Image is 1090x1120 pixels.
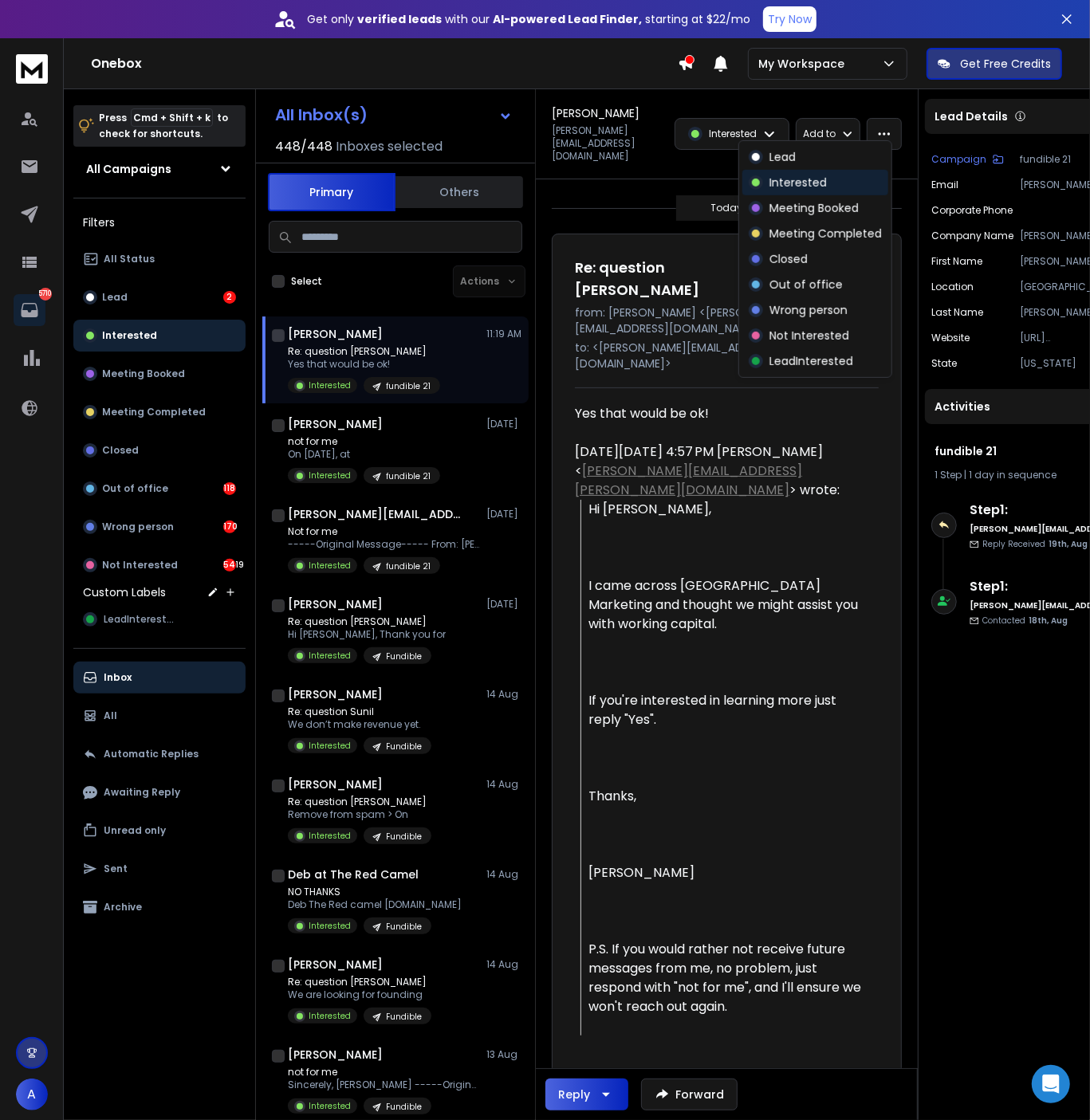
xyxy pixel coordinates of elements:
p: Not Interested [769,328,849,344]
p: 14 Aug [486,958,522,971]
p: Fundible [386,921,422,933]
p: Lead Details [935,108,1008,124]
p: Press to check for shortcuts. [99,110,228,142]
p: 14 Aug [486,868,522,881]
p: [DATE] [486,418,522,430]
p: not for me [288,435,440,448]
p: Interested [102,329,157,342]
p: Fundible [386,1101,422,1113]
p: Interested [309,560,351,572]
p: to: <[PERSON_NAME][EMAIL_ADDRESS][PERSON_NAME][DOMAIN_NAME]> [575,340,879,371]
p: Meeting Completed [769,226,882,242]
div: Yes that would be ok! [575,404,866,423]
p: Interested [769,175,827,191]
p: Interested [309,470,351,481]
p: Campaign [931,153,986,166]
p: On [DATE], at [288,448,440,461]
p: Fundible [386,1011,422,1023]
strong: verified leads [357,11,442,27]
h1: Deb at The Red Camel [288,867,419,882]
span: 18th, Aug [1029,615,1068,627]
p: Interested [309,650,351,662]
p: Automatic Replies [104,748,199,760]
p: Today [711,202,743,214]
p: Try Now [768,11,812,27]
p: Fundible [386,741,422,753]
p: 5710 [39,288,52,301]
p: Interested [309,740,351,752]
p: Wrong person [102,521,174,533]
p: Deb The Red camel [DOMAIN_NAME] [288,898,462,911]
p: Get only with our starting at $22/mo [307,11,750,27]
p: We don’t make revenue yet. [288,718,431,731]
p: not for me [288,1066,479,1079]
h1: All Inbox(s) [275,107,368,123]
a: [PERSON_NAME][EMAIL_ADDRESS][PERSON_NAME][DOMAIN_NAME] [575,462,802,499]
p: Company Name [931,230,1013,242]
div: 2 [223,291,236,304]
p: Archive [104,901,142,914]
button: Others [395,175,523,210]
p: 14 Aug [486,778,522,791]
span: A [16,1079,48,1110]
p: Remove from spam > On [288,808,431,821]
p: Meeting Completed [102,406,206,419]
h1: All Campaigns [86,161,171,177]
p: Last Name [931,306,983,319]
h1: [PERSON_NAME] [288,596,383,612]
p: [DATE] [486,508,522,521]
p: Sincerely, [PERSON_NAME] -----Original [288,1079,479,1091]
p: Unread only [104,824,166,837]
p: Add to [803,128,836,140]
p: All [104,709,117,722]
span: 19th, Aug [1049,538,1088,550]
h3: Inboxes selected [336,137,443,156]
p: fundible 21 [386,380,431,392]
p: Not for me [288,525,479,538]
h1: Onebox [91,54,678,73]
label: Select [291,275,322,288]
p: Wrong person [769,302,848,318]
img: logo [16,54,48,84]
p: website [931,332,970,344]
span: 448 / 448 [275,137,333,156]
h1: [PERSON_NAME] [288,326,383,342]
p: Closed [102,444,139,457]
p: LeadInterested [769,353,853,369]
p: from: [PERSON_NAME] <[PERSON_NAME][EMAIL_ADDRESS][DOMAIN_NAME]> [575,305,879,336]
h1: Re: question [PERSON_NAME] [575,257,773,301]
h3: Filters [73,211,246,234]
p: fundible 21 [386,560,431,572]
p: Interested [709,128,757,140]
p: Meeting Booked [102,367,185,380]
p: Re: question [PERSON_NAME] [288,976,431,988]
h3: Custom Labels [83,584,166,600]
p: Lead [102,291,128,304]
p: Re: question Sunil [288,705,431,718]
h1: [PERSON_NAME] [288,686,383,702]
p: -----Original Message----- From: [PERSON_NAME] [288,538,479,551]
p: Meeting Booked [769,200,859,216]
p: Re: question [PERSON_NAME] [288,796,431,808]
p: Contacted [982,615,1068,627]
p: State [931,357,957,370]
p: Interested [309,920,351,932]
p: All Status [104,253,155,265]
h1: [PERSON_NAME] [288,1047,383,1063]
p: Reply Received [982,538,1088,550]
p: 13 Aug [486,1048,522,1061]
div: 170 [223,521,236,533]
p: Not Interested [102,559,178,572]
p: Out of office [102,482,168,495]
p: Get Free Credits [960,56,1051,72]
p: Re: question [PERSON_NAME] [288,345,440,358]
p: Out of office [769,277,843,293]
p: We are looking for founding [288,988,431,1001]
p: Corporate Phone [931,204,1013,217]
h1: [PERSON_NAME] [288,416,383,432]
p: fundible 21 [386,470,431,482]
p: Interested [309,1010,351,1022]
p: Awaiting Reply [104,786,180,799]
span: LeadInterested [104,613,179,626]
h1: [PERSON_NAME] [552,105,639,121]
